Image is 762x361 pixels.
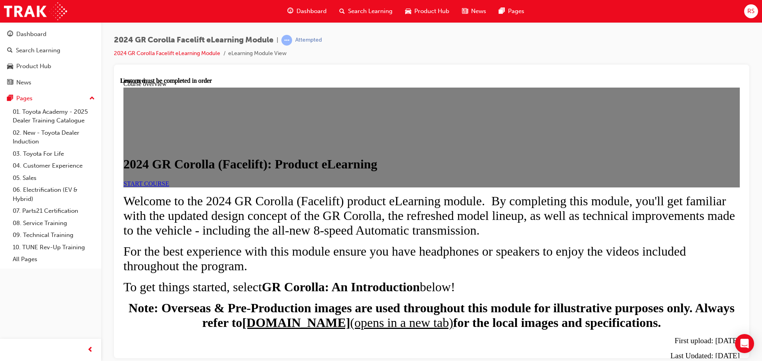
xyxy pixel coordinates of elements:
[16,62,51,71] div: Product Hub
[493,3,531,19] a: pages-iconPages
[348,7,393,16] span: Search Learning
[10,172,98,184] a: 05. Sales
[296,7,327,16] span: Dashboard
[462,6,468,16] span: news-icon
[230,238,333,252] span: (opens in a new tab)
[228,49,287,58] li: eLearning Module View
[10,148,98,160] a: 03. Toyota For Life
[333,3,399,19] a: search-iconSearch Learning
[405,6,411,16] span: car-icon
[142,202,300,217] strong: GR Corolla: An Introduction
[10,241,98,254] a: 10. TUNE Rev-Up Training
[550,274,620,283] span: Last Updated: [DATE]
[499,6,505,16] span: pages-icon
[414,7,449,16] span: Product Hub
[10,127,98,148] a: 02. New - Toyota Dealer Induction
[7,79,13,86] span: news-icon
[4,2,67,20] img: Trak
[456,3,493,19] a: news-iconNews
[16,30,46,39] div: Dashboard
[10,229,98,241] a: 09. Technical Training
[281,35,292,46] span: learningRecordVerb_ATTEMPT-icon
[10,205,98,217] a: 07. Parts21 Certification
[287,6,293,16] span: guage-icon
[7,63,13,70] span: car-icon
[735,334,754,353] div: Open Intercom Messenger
[7,31,13,38] span: guage-icon
[16,94,33,103] div: Pages
[339,6,345,16] span: search-icon
[89,94,95,104] span: up-icon
[10,217,98,229] a: 08. Service Training
[8,223,614,252] strong: Note: Overseas & Pre-Production images are used throughout this module for illustrative purposes ...
[16,46,60,55] div: Search Learning
[10,160,98,172] a: 04. Customer Experience
[333,238,541,252] strong: for the local images and specifications.
[281,3,333,19] a: guage-iconDashboard
[3,75,98,90] a: News
[3,103,49,110] a: START COURSE
[3,202,335,217] span: To get things started, select below!
[10,106,98,127] a: 01. Toyota Academy - 2025 Dealer Training Catalogue
[747,7,754,16] span: RS
[3,43,98,58] a: Search Learning
[3,91,98,106] button: Pages
[3,80,620,94] h1: 2024 GR Corolla (Facelift): Product eLearning
[3,117,615,160] span: Welcome to the 2024 GR Corolla (Facelift) product eLearning module. By completing this module, yo...
[7,47,13,54] span: search-icon
[3,59,98,74] a: Product Hub
[10,253,98,265] a: All Pages
[277,36,278,45] span: |
[399,3,456,19] a: car-iconProduct Hub
[3,25,98,91] button: DashboardSearch LearningProduct HubNews
[508,7,524,16] span: Pages
[87,345,93,355] span: prev-icon
[3,27,98,42] a: Dashboard
[3,167,566,196] span: For the best experience with this module ensure you have headphones or speakers to enjoy the vide...
[114,36,273,45] span: 2024 GR Corolla Facelift eLearning Module
[10,184,98,205] a: 06. Electrification (EV & Hybrid)
[295,36,322,44] div: Attempted
[16,78,31,87] div: News
[554,259,620,267] span: First upload: [DATE]
[471,7,486,16] span: News
[744,4,758,18] button: RS
[114,50,220,57] a: 2024 GR Corolla Facelift eLearning Module
[122,238,333,252] a: [DOMAIN_NAME](opens in a new tab)
[7,95,13,102] span: pages-icon
[122,238,230,252] strong: [DOMAIN_NAME]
